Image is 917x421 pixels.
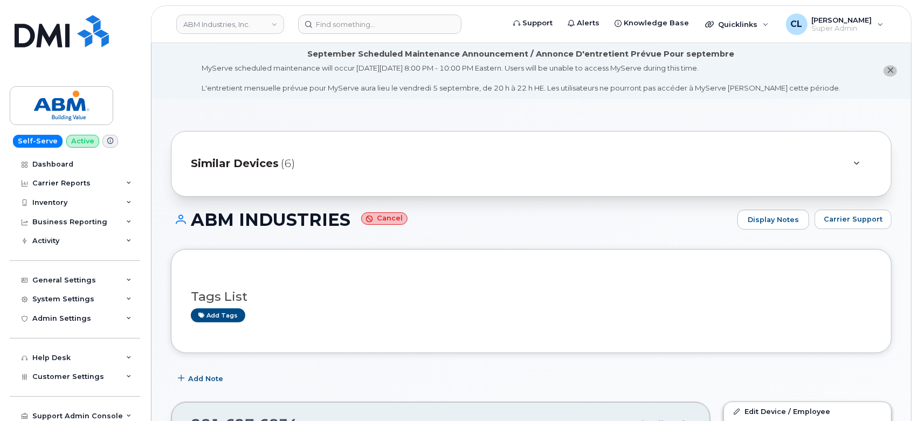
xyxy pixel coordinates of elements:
[191,290,872,303] h3: Tags List
[884,65,897,77] button: close notification
[188,374,223,384] span: Add Note
[202,63,840,93] div: MyServe scheduled maintenance will occur [DATE][DATE] 8:00 PM - 10:00 PM Eastern. Users will be u...
[361,212,408,225] small: Cancel
[824,214,882,224] span: Carrier Support
[171,369,232,389] button: Add Note
[815,210,892,229] button: Carrier Support
[308,49,735,60] div: September Scheduled Maintenance Announcement / Annonce D'entretient Prévue Pour septembre
[281,156,295,171] span: (6)
[737,210,809,230] a: Display Notes
[171,210,732,229] h1: ABM INDUSTRIES
[191,308,245,322] a: Add tags
[191,156,279,171] span: Similar Devices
